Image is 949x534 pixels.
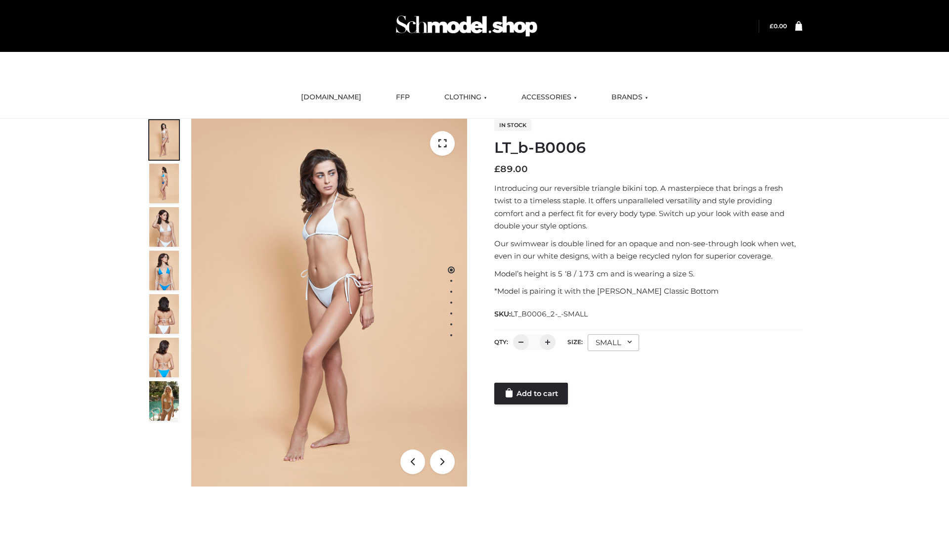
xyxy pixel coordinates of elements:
[494,285,802,298] p: *Model is pairing it with the [PERSON_NAME] Classic Bottom
[388,87,417,108] a: FFP
[149,207,179,247] img: ArielClassicBikiniTop_CloudNine_AzureSky_OW114ECO_3-scaled.jpg
[494,308,589,320] span: SKU:
[494,164,528,175] bdi: 89.00
[770,22,787,30] a: £0.00
[392,6,541,45] img: Schmodel Admin 964
[494,383,568,404] a: Add to cart
[494,338,508,346] label: QTY:
[511,310,588,318] span: LT_B0006_2-_-SMALL
[770,22,787,30] bdi: 0.00
[770,22,774,30] span: £
[514,87,584,108] a: ACCESSORIES
[149,381,179,421] img: Arieltop_CloudNine_AzureSky2.jpg
[494,182,802,232] p: Introducing our reversible triangle bikini top. A masterpiece that brings a fresh twist to a time...
[494,139,802,157] h1: LT_b-B0006
[149,294,179,334] img: ArielClassicBikiniTop_CloudNine_AzureSky_OW114ECO_7-scaled.jpg
[437,87,494,108] a: CLOTHING
[191,119,467,487] img: ArielClassicBikiniTop_CloudNine_AzureSky_OW114ECO_1
[494,164,500,175] span: £
[567,338,583,346] label: Size:
[494,267,802,280] p: Model’s height is 5 ‘8 / 173 cm and is wearing a size S.
[588,334,639,351] div: SMALL
[149,164,179,203] img: ArielClassicBikiniTop_CloudNine_AzureSky_OW114ECO_2-scaled.jpg
[294,87,369,108] a: [DOMAIN_NAME]
[149,251,179,290] img: ArielClassicBikiniTop_CloudNine_AzureSky_OW114ECO_4-scaled.jpg
[494,119,531,131] span: In stock
[149,338,179,377] img: ArielClassicBikiniTop_CloudNine_AzureSky_OW114ECO_8-scaled.jpg
[494,237,802,263] p: Our swimwear is double lined for an opaque and non-see-through look when wet, even in our white d...
[604,87,655,108] a: BRANDS
[149,120,179,160] img: ArielClassicBikiniTop_CloudNine_AzureSky_OW114ECO_1-scaled.jpg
